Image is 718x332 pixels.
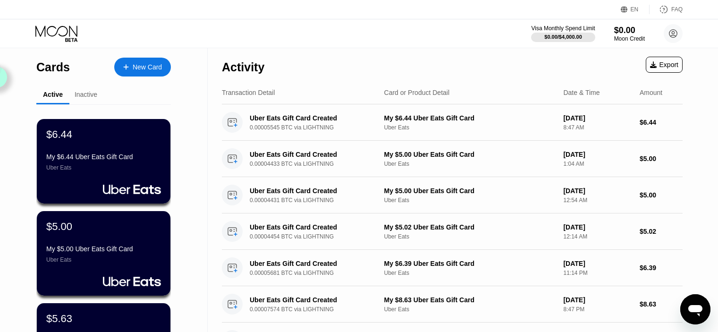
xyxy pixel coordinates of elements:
[46,245,161,253] div: My $5.00 Uber Eats Gift Card
[563,89,600,96] div: Date & Time
[250,114,379,122] div: Uber Eats Gift Card Created
[222,177,683,213] div: Uber Eats Gift Card Created0.00004431 BTC via LIGHTNINGMy $5.00 Uber Eats Gift CardUber Eats[DATE...
[384,306,556,313] div: Uber Eats
[46,313,72,325] div: $5.63
[640,228,683,235] div: $5.02
[133,63,162,71] div: New Card
[640,191,683,199] div: $5.00
[650,5,683,14] div: FAQ
[384,296,556,304] div: My $8.63 Uber Eats Gift Card
[46,164,161,171] div: Uber Eats
[384,270,556,276] div: Uber Eats
[75,91,97,98] div: Inactive
[250,306,389,313] div: 0.00007574 BTC via LIGHTNING
[544,34,582,40] div: $0.00 / $4,000.00
[384,223,556,231] div: My $5.02 Uber Eats Gift Card
[250,197,389,204] div: 0.00004431 BTC via LIGHTNING
[46,153,161,161] div: My $6.44 Uber Eats Gift Card
[250,260,379,267] div: Uber Eats Gift Card Created
[563,114,632,122] div: [DATE]
[46,221,72,233] div: $5.00
[621,5,650,14] div: EN
[384,114,556,122] div: My $6.44 Uber Eats Gift Card
[384,151,556,158] div: My $5.00 Uber Eats Gift Card
[250,233,389,240] div: 0.00004454 BTC via LIGHTNING
[640,264,683,272] div: $6.39
[671,6,683,13] div: FAQ
[640,300,683,308] div: $8.63
[614,35,645,42] div: Moon Credit
[384,89,450,96] div: Card or Product Detail
[222,89,275,96] div: Transaction Detail
[531,25,595,32] div: Visa Monthly Spend Limit
[563,270,632,276] div: 11:14 PM
[222,104,683,141] div: Uber Eats Gift Card Created0.00005545 BTC via LIGHTNINGMy $6.44 Uber Eats Gift CardUber Eats[DATE...
[563,223,632,231] div: [DATE]
[384,161,556,167] div: Uber Eats
[384,124,556,131] div: Uber Eats
[563,124,632,131] div: 8:47 AM
[640,89,662,96] div: Amount
[563,187,632,195] div: [DATE]
[680,294,710,324] iframe: Button to launch messaging window
[43,91,63,98] div: Active
[222,286,683,323] div: Uber Eats Gift Card Created0.00007574 BTC via LIGHTNINGMy $8.63 Uber Eats Gift CardUber Eats[DATE...
[37,119,170,204] div: $6.44My $6.44 Uber Eats Gift CardUber Eats
[250,161,389,167] div: 0.00004433 BTC via LIGHTNING
[384,197,556,204] div: Uber Eats
[250,187,379,195] div: Uber Eats Gift Card Created
[46,256,161,263] div: Uber Eats
[563,197,632,204] div: 12:54 AM
[563,161,632,167] div: 1:04 AM
[563,233,632,240] div: 12:14 AM
[563,151,632,158] div: [DATE]
[650,61,678,68] div: Export
[563,306,632,313] div: 8:47 PM
[563,260,632,267] div: [DATE]
[37,211,170,296] div: $5.00My $5.00 Uber Eats Gift CardUber Eats
[250,151,379,158] div: Uber Eats Gift Card Created
[250,124,389,131] div: 0.00005545 BTC via LIGHTNING
[384,233,556,240] div: Uber Eats
[250,223,379,231] div: Uber Eats Gift Card Created
[222,213,683,250] div: Uber Eats Gift Card Created0.00004454 BTC via LIGHTNINGMy $5.02 Uber Eats Gift CardUber Eats[DATE...
[36,60,70,74] div: Cards
[640,155,683,162] div: $5.00
[222,60,264,74] div: Activity
[614,26,645,35] div: $0.00
[222,250,683,286] div: Uber Eats Gift Card Created0.00005681 BTC via LIGHTNINGMy $6.39 Uber Eats Gift CardUber Eats[DATE...
[384,187,556,195] div: My $5.00 Uber Eats Gift Card
[222,141,683,177] div: Uber Eats Gift Card Created0.00004433 BTC via LIGHTNINGMy $5.00 Uber Eats Gift CardUber Eats[DATE...
[250,270,389,276] div: 0.00005681 BTC via LIGHTNING
[640,119,683,126] div: $6.44
[614,26,645,42] div: $0.00Moon Credit
[114,58,171,77] div: New Card
[384,260,556,267] div: My $6.39 Uber Eats Gift Card
[531,25,595,42] div: Visa Monthly Spend Limit$0.00/$4,000.00
[631,6,639,13] div: EN
[46,128,72,141] div: $6.44
[646,57,683,73] div: Export
[250,296,379,304] div: Uber Eats Gift Card Created
[563,296,632,304] div: [DATE]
